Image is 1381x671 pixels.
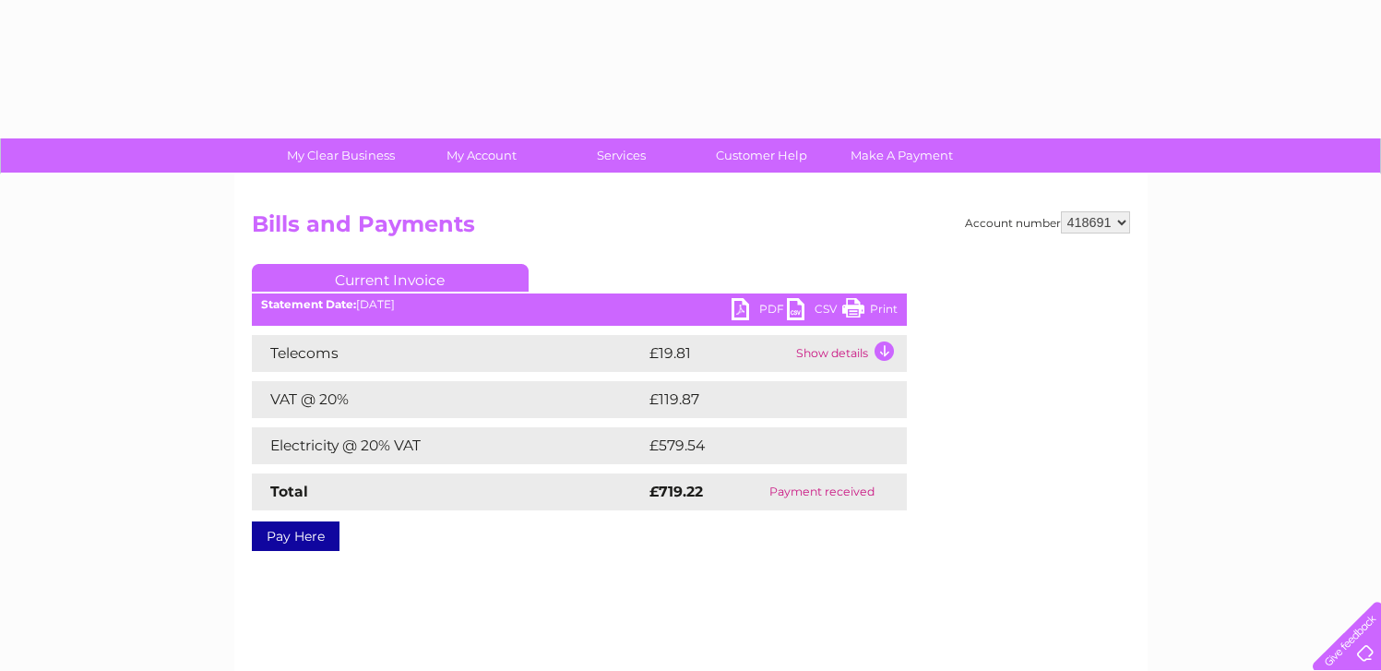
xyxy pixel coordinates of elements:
td: Electricity @ 20% VAT [252,427,645,464]
a: Customer Help [685,138,838,173]
a: CSV [787,298,842,325]
div: Account number [965,211,1130,234]
td: Telecoms [252,335,645,372]
td: £119.87 [645,381,872,418]
td: £19.81 [645,335,792,372]
td: £579.54 [645,427,875,464]
a: Services [545,138,697,173]
a: Make A Payment [826,138,978,173]
a: Pay Here [252,521,339,551]
td: VAT @ 20% [252,381,645,418]
strong: £719.22 [649,483,703,500]
a: My Clear Business [265,138,417,173]
a: Current Invoice [252,264,529,292]
a: PDF [732,298,787,325]
a: My Account [405,138,557,173]
td: Payment received [737,473,906,510]
b: Statement Date: [261,297,356,311]
a: Print [842,298,898,325]
strong: Total [270,483,308,500]
h2: Bills and Payments [252,211,1130,246]
td: Show details [792,335,907,372]
div: [DATE] [252,298,907,311]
